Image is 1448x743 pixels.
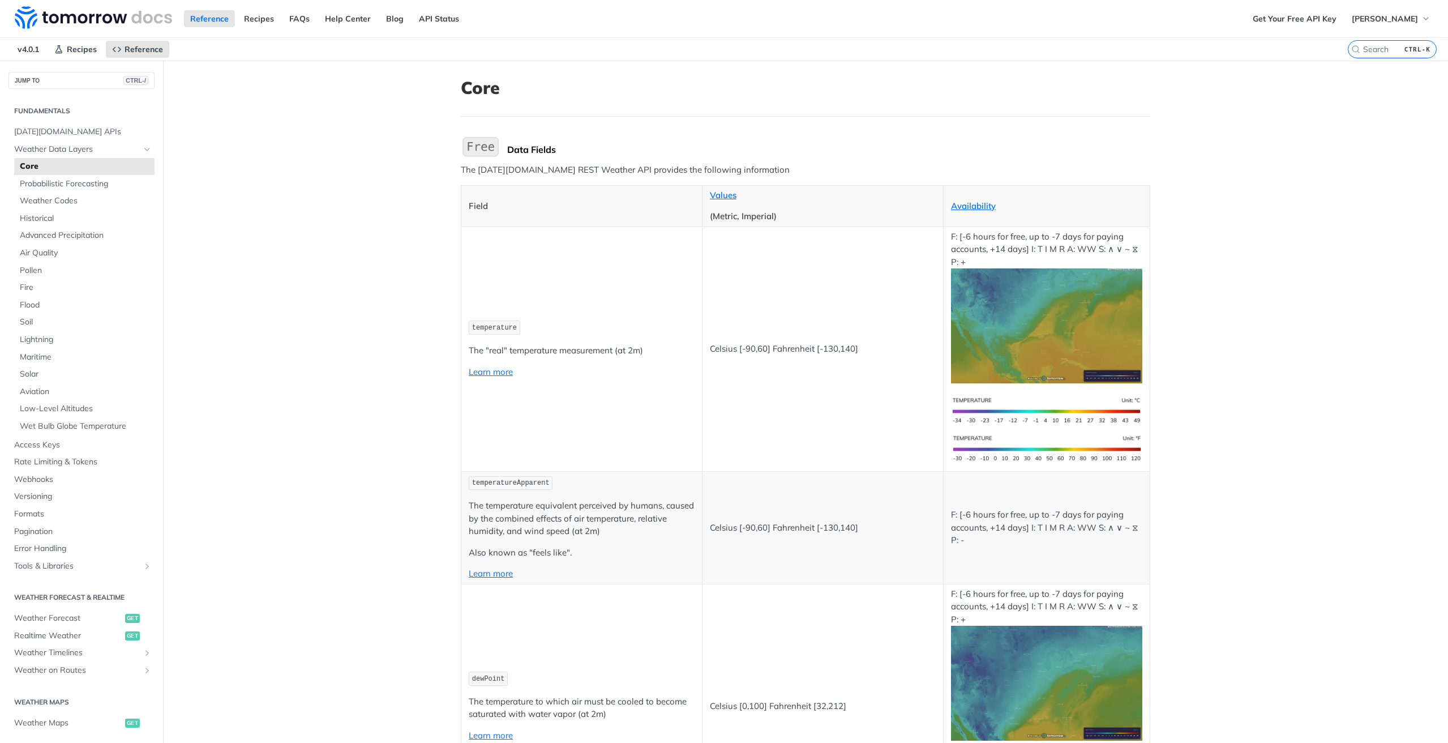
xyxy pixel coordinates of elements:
[951,320,1142,331] span: Expand image
[14,227,155,244] a: Advanced Precipitation
[20,403,152,415] span: Low-Level Altitudes
[14,526,152,537] span: Pagination
[461,78,1150,98] h1: Core
[14,366,155,383] a: Solar
[14,474,152,485] span: Webhooks
[8,592,155,603] h2: Weather Forecast & realtime
[14,144,140,155] span: Weather Data Layers
[184,10,235,27] a: Reference
[238,10,280,27] a: Recipes
[14,630,122,642] span: Realtime Weather
[125,719,140,728] span: get
[951,230,1142,383] p: F: [-6 hours for free, up to -7 days for paying accounts, +14 days] I: T I M R A: WW S: ∧ ∨ ~ ⧖ P: +
[8,610,155,627] a: Weather Forecastget
[20,300,152,311] span: Flood
[710,522,936,535] p: Celsius [-90,60] Fahrenheit [-130,140]
[8,141,155,158] a: Weather Data LayersHide subpages for Weather Data Layers
[8,454,155,471] a: Rate Limiting & Tokens
[8,644,155,661] a: Weather TimelinesShow subpages for Weather Timelines
[20,352,152,363] span: Maritime
[14,193,155,210] a: Weather Codes
[14,491,152,502] span: Versioning
[951,200,996,211] a: Availability
[1246,10,1343,27] a: Get Your Free API Key
[143,648,152,657] button: Show subpages for Weather Timelines
[14,331,155,348] a: Lightning
[8,437,155,454] a: Access Keys
[143,145,152,154] button: Hide subpages for Weather Data Layers
[8,715,155,732] a: Weather Mapsget
[14,647,140,659] span: Weather Timelines
[20,282,152,293] span: Fire
[472,479,550,487] span: temperatureApparent
[14,383,155,400] a: Aviation
[1352,14,1418,24] span: [PERSON_NAME]
[14,245,155,262] a: Air Quality
[14,418,155,435] a: Wet Bulb Globe Temperature
[14,613,122,624] span: Weather Forecast
[380,10,410,27] a: Blog
[8,471,155,488] a: Webhooks
[14,262,155,279] a: Pollen
[123,76,148,85] span: CTRL-/
[319,10,377,27] a: Help Center
[14,349,155,366] a: Maritime
[8,523,155,540] a: Pagination
[469,568,513,579] a: Learn more
[143,666,152,675] button: Show subpages for Weather on Routes
[14,176,155,193] a: Probabilistic Forecasting
[67,44,97,54] span: Recipes
[48,41,103,58] a: Recipes
[20,317,152,328] span: Soil
[951,442,1142,453] span: Expand image
[1402,44,1433,55] kbd: CTRL-K
[469,200,695,213] p: Field
[951,677,1142,688] span: Expand image
[20,213,152,224] span: Historical
[14,439,152,451] span: Access Keys
[1346,10,1437,27] button: [PERSON_NAME]
[14,561,140,572] span: Tools & Libraries
[8,627,155,644] a: Realtime Weatherget
[20,386,152,398] span: Aviation
[8,123,155,140] a: [DATE][DOMAIN_NAME] APIs
[472,324,517,332] span: temperature
[125,614,140,623] span: get
[469,695,695,721] p: The temperature to which air must be cooled to become saturated with water vapor (at 2m)
[951,509,1142,547] p: F: [-6 hours for free, up to -7 days for paying accounts, +14 days] I: T I M R A: WW S: ∧ ∨ ~ ⧖ P: -
[20,334,152,345] span: Lightning
[710,190,736,200] a: Values
[469,366,513,377] a: Learn more
[106,41,169,58] a: Reference
[469,546,695,560] p: Also known as "feels like".
[710,210,936,223] p: (Metric, Imperial)
[413,10,465,27] a: API Status
[8,506,155,523] a: Formats
[1351,45,1360,54] svg: Search
[8,697,155,707] h2: Weather Maps
[461,164,1150,177] p: The [DATE][DOMAIN_NAME] REST Weather API provides the following information
[14,314,155,331] a: Soil
[125,631,140,640] span: get
[472,675,505,683] span: dewPoint
[14,456,152,468] span: Rate Limiting & Tokens
[507,144,1150,155] div: Data Fields
[8,540,155,557] a: Error Handling
[8,662,155,679] a: Weather on RoutesShow subpages for Weather on Routes
[469,499,695,538] p: The temperature equivalent perceived by humans, caused by the combined effects of air temperature...
[11,41,45,58] span: v4.0.1
[951,588,1142,741] p: F: [-6 hours for free, up to -7 days for paying accounts, +14 days] I: T I M R A: WW S: ∧ ∨ ~ ⧖ P: +
[14,126,152,138] span: [DATE][DOMAIN_NAME] APIs
[8,106,155,116] h2: Fundamentals
[14,210,155,227] a: Historical
[8,72,155,89] button: JUMP TOCTRL-/
[125,44,163,54] span: Reference
[20,247,152,259] span: Air Quality
[8,558,155,575] a: Tools & LibrariesShow subpages for Tools & Libraries
[469,730,513,741] a: Learn more
[951,404,1142,415] span: Expand image
[20,369,152,380] span: Solar
[14,718,122,729] span: Weather Maps
[710,343,936,356] p: Celsius [-90,60] Fahrenheit [-130,140]
[14,509,152,520] span: Formats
